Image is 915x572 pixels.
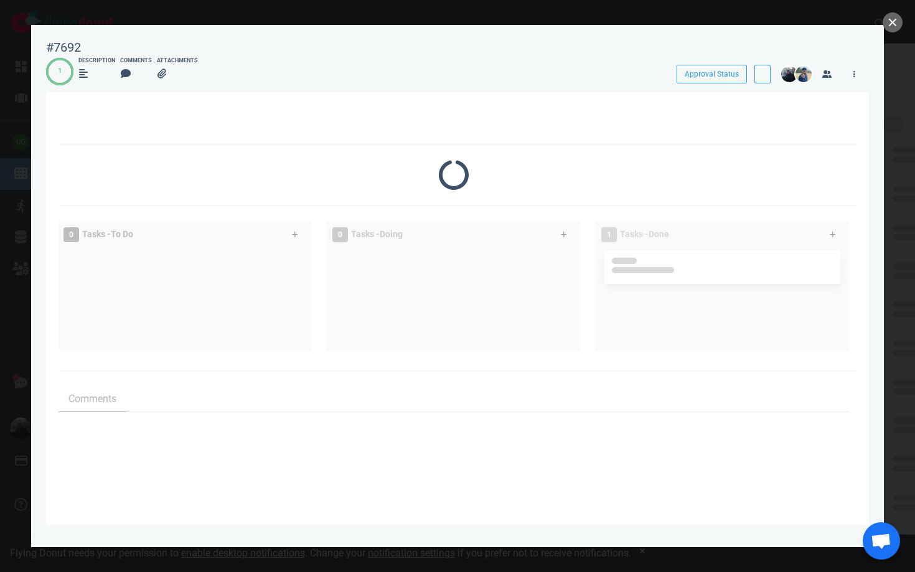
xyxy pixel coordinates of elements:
[78,57,115,65] div: Description
[332,227,348,242] span: 0
[620,229,669,239] span: Tasks - Done
[58,66,62,77] div: 1
[883,12,903,32] button: close
[795,66,812,82] img: 26
[63,227,79,242] span: 0
[46,40,81,55] div: #7692
[601,227,617,242] span: 1
[157,57,198,65] div: Attachments
[781,66,797,82] img: 26
[677,65,747,83] button: Approval Status
[68,391,116,406] span: Comments
[863,522,900,560] a: Ανοιχτή συνομιλία
[351,229,403,239] span: Tasks - Doing
[120,57,152,65] div: Comments
[82,229,133,239] span: Tasks - To Do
